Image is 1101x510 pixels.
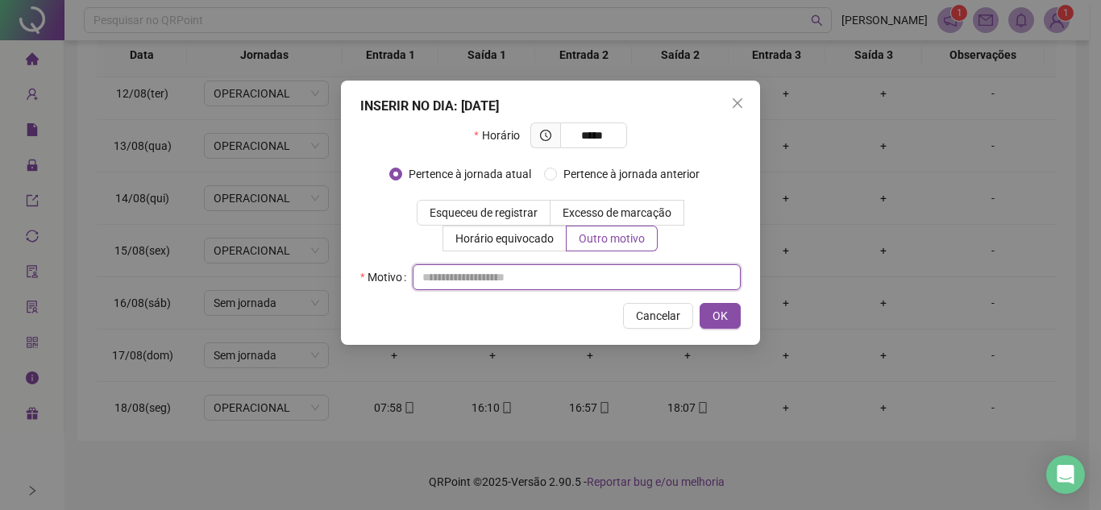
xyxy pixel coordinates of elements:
[731,97,744,110] span: close
[725,90,750,116] button: Close
[700,303,741,329] button: OK
[563,206,671,219] span: Excesso de marcação
[713,307,728,325] span: OK
[474,122,530,148] label: Horário
[402,165,538,183] span: Pertence à jornada atual
[557,165,706,183] span: Pertence à jornada anterior
[1046,455,1085,494] div: Open Intercom Messenger
[540,130,551,141] span: clock-circle
[430,206,538,219] span: Esqueceu de registrar
[360,97,741,116] div: INSERIR NO DIA : [DATE]
[455,232,554,245] span: Horário equivocado
[636,307,680,325] span: Cancelar
[579,232,645,245] span: Outro motivo
[623,303,693,329] button: Cancelar
[360,264,413,290] label: Motivo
